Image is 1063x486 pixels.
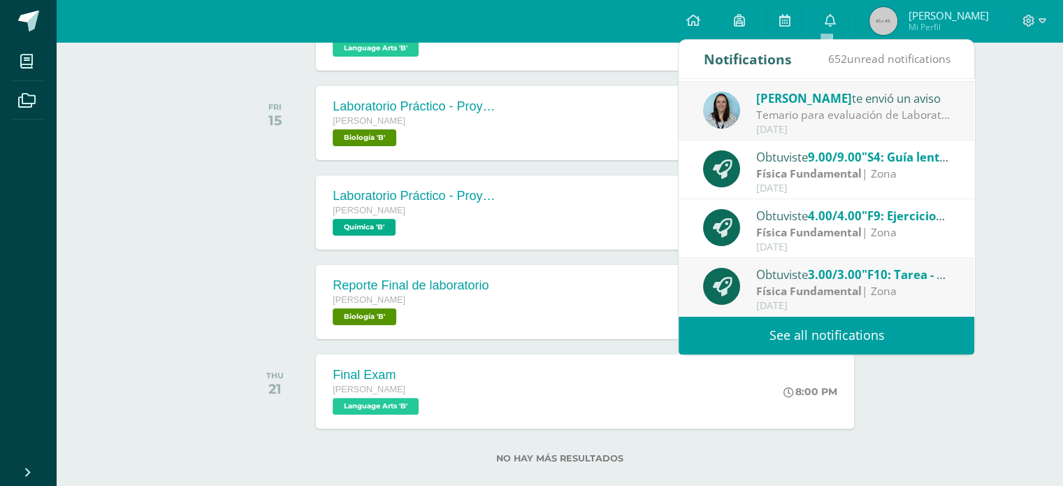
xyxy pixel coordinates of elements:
[703,92,740,129] img: aed16db0a88ebd6752f21681ad1200a1.png
[756,89,950,107] div: te envió un aviso
[333,385,405,394] span: [PERSON_NAME]
[333,295,405,305] span: [PERSON_NAME]
[756,206,950,224] div: Obtuviste en
[243,453,876,464] label: No hay más resultados
[756,107,950,123] div: Temario para evaluación de Laboratorio 3: Buenos días estimados estudiantes, Por este medio les c...
[862,266,984,283] span: "F10: Tarea - Lentes."
[827,51,846,66] span: 652
[333,116,405,126] span: [PERSON_NAME]
[908,8,988,22] span: [PERSON_NAME]
[869,7,897,35] img: 45x45
[756,224,862,240] strong: Física Fundamental
[756,124,950,136] div: [DATE]
[756,90,852,106] span: [PERSON_NAME]
[333,189,500,203] div: Laboratorio Práctico - Proyecto de Unidad
[333,278,489,293] div: Reporte Final de laboratorio
[333,40,419,57] span: Language Arts 'B'
[756,300,950,312] div: [DATE]
[827,51,950,66] span: unread notifications
[756,183,950,194] div: [DATE]
[333,129,396,146] span: Biología 'B'
[862,208,1043,224] span: "F9: Ejercicios/Hoja de Trabajo"
[268,112,282,129] div: 15
[808,208,862,224] span: 4.00/4.00
[703,40,791,78] div: Notifications
[756,166,862,181] strong: Física Fundamental
[756,224,950,241] div: | Zona
[808,149,862,165] span: 9.00/9.00
[756,283,862,299] strong: Física Fundamental
[333,398,419,415] span: Language Arts 'B'
[333,206,405,215] span: [PERSON_NAME]
[268,102,282,112] div: FRI
[783,385,837,398] div: 8:00 PM
[756,283,950,299] div: | Zona
[756,166,950,182] div: | Zona
[266,371,284,380] div: THU
[333,308,396,325] span: Biología 'B'
[756,148,950,166] div: Obtuviste en
[266,380,284,397] div: 21
[333,219,396,236] span: Química 'B'
[756,241,950,253] div: [DATE]
[679,316,974,355] a: See all notifications
[808,266,862,283] span: 3.00/3.00
[333,99,500,114] div: Laboratorio Práctico - Proyecto de Unidad
[756,265,950,283] div: Obtuviste en
[908,21,988,33] span: Mi Perfil
[333,368,422,383] div: Final Exam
